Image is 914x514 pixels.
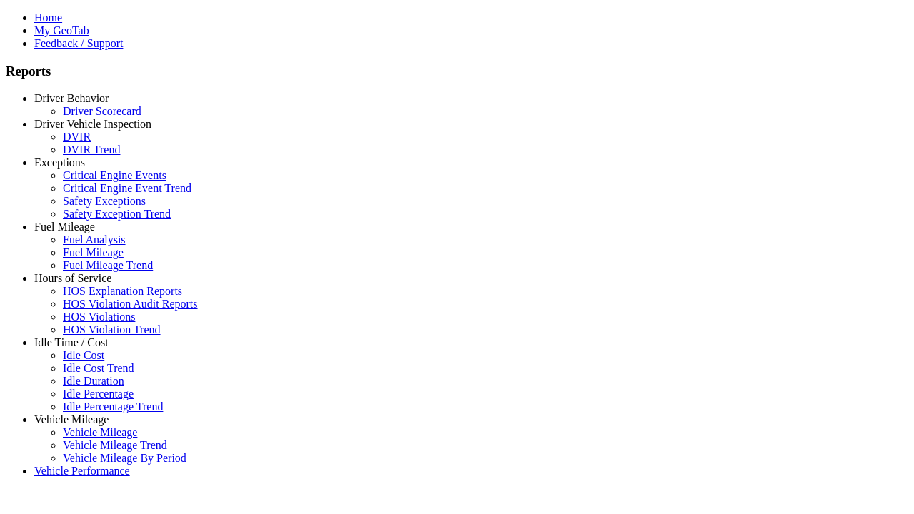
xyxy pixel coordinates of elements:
a: Vehicle Mileage By Period [63,452,186,464]
a: Critical Engine Event Trend [63,182,191,194]
a: Idle Cost [63,349,104,361]
a: My GeoTab [34,24,89,36]
a: Idle Cost Trend [63,362,134,374]
a: Exceptions [34,156,85,168]
a: Home [34,11,62,24]
a: Critical Engine Events [63,169,166,181]
a: Fuel Mileage Trend [63,259,153,271]
a: Feedback / Support [34,37,123,49]
a: Fuel Analysis [63,233,126,246]
a: Hours of Service [34,272,111,284]
a: Vehicle Performance [34,465,130,477]
a: Driver Behavior [34,92,109,104]
a: Vehicle Mileage [34,413,109,425]
a: Idle Duration [63,375,124,387]
a: Driver Scorecard [63,105,141,117]
h3: Reports [6,64,908,79]
a: Vehicle Mileage [63,426,137,438]
a: HOS Explanation Reports [63,285,182,297]
a: Vehicle Mileage Trend [63,439,167,451]
a: Fuel Mileage [34,221,95,233]
a: Idle Time / Cost [34,336,109,348]
a: Driver Vehicle Inspection [34,118,151,130]
a: HOS Violations [63,311,135,323]
a: HOS Violation Trend [63,323,161,336]
a: Idle Percentage Trend [63,400,163,413]
a: Fuel Mileage [63,246,124,258]
a: Idle Percentage [63,388,134,400]
a: Safety Exception Trend [63,208,171,220]
a: DVIR [63,131,91,143]
a: DVIR Trend [63,143,120,156]
a: Safety Exceptions [63,195,146,207]
a: HOS Violation Audit Reports [63,298,198,310]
